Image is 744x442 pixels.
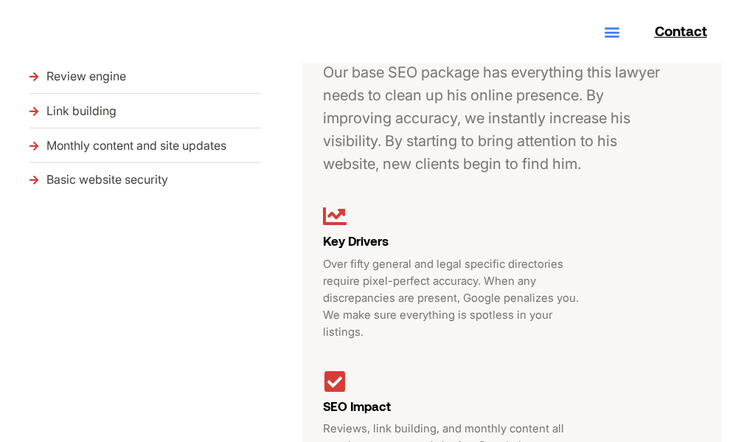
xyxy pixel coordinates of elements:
div: Menu Toggle [600,19,625,44]
span: Link building [43,100,117,122]
p: Our base SEO package has everything this lawyer needs to clean up his online presence. By improvi... [323,61,670,176]
span: Key Drivers [323,233,389,248]
p: Over fifty general and legal specific directories require pixel-perfect accuracy. When any discre... [323,255,583,340]
span: SEO Impact [323,398,391,413]
a: Contact [639,24,707,38]
span: Review engine [43,66,126,88]
span: Basic website security [43,169,168,191]
span: Monthly content and site updates [43,135,226,157]
span: Contact [655,24,707,38]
